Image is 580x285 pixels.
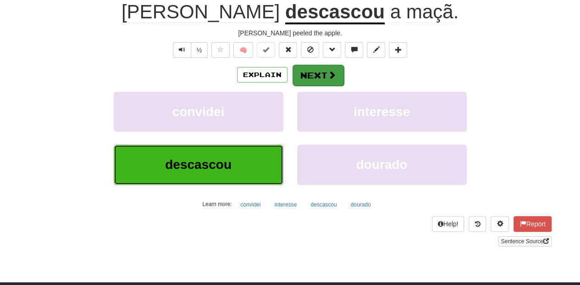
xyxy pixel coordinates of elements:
button: Ignore sentence (alt+i) [301,42,319,58]
span: descascou [165,157,232,172]
div: Text-to-speech controls [171,42,208,58]
button: 🧠 [233,42,253,58]
button: Explain [237,67,287,83]
span: [PERSON_NAME] [122,1,280,23]
button: Play sentence audio (ctl+space) [173,42,191,58]
button: Report [514,216,551,232]
button: interesse [270,198,302,212]
button: Next [293,65,344,86]
button: interesse [297,92,467,132]
span: a [390,1,401,23]
span: . [385,1,458,23]
button: Reset to 0% Mastered (alt+r) [279,42,297,58]
button: Favorite sentence (alt+f) [211,42,230,58]
button: Grammar (alt+g) [323,42,341,58]
span: dourado [356,157,408,172]
button: descascou [114,145,283,184]
button: convidei [235,198,265,212]
div: [PERSON_NAME] peeled the apple. [29,28,552,38]
button: Help! [432,216,464,232]
button: Discuss sentence (alt+u) [345,42,363,58]
u: descascou [285,1,385,24]
a: Sentence Source [498,236,551,246]
button: dourado [346,198,376,212]
span: maçã [406,1,453,23]
span: interesse [354,105,410,119]
span: convidei [172,105,225,119]
button: ½ [191,42,208,58]
button: descascou [305,198,342,212]
small: Learn more: [202,201,232,207]
button: Round history (alt+y) [469,216,486,232]
button: convidei [114,92,283,132]
button: Edit sentence (alt+d) [367,42,385,58]
button: dourado [297,145,467,184]
button: Add to collection (alt+a) [389,42,407,58]
button: Set this sentence to 100% Mastered (alt+m) [257,42,275,58]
